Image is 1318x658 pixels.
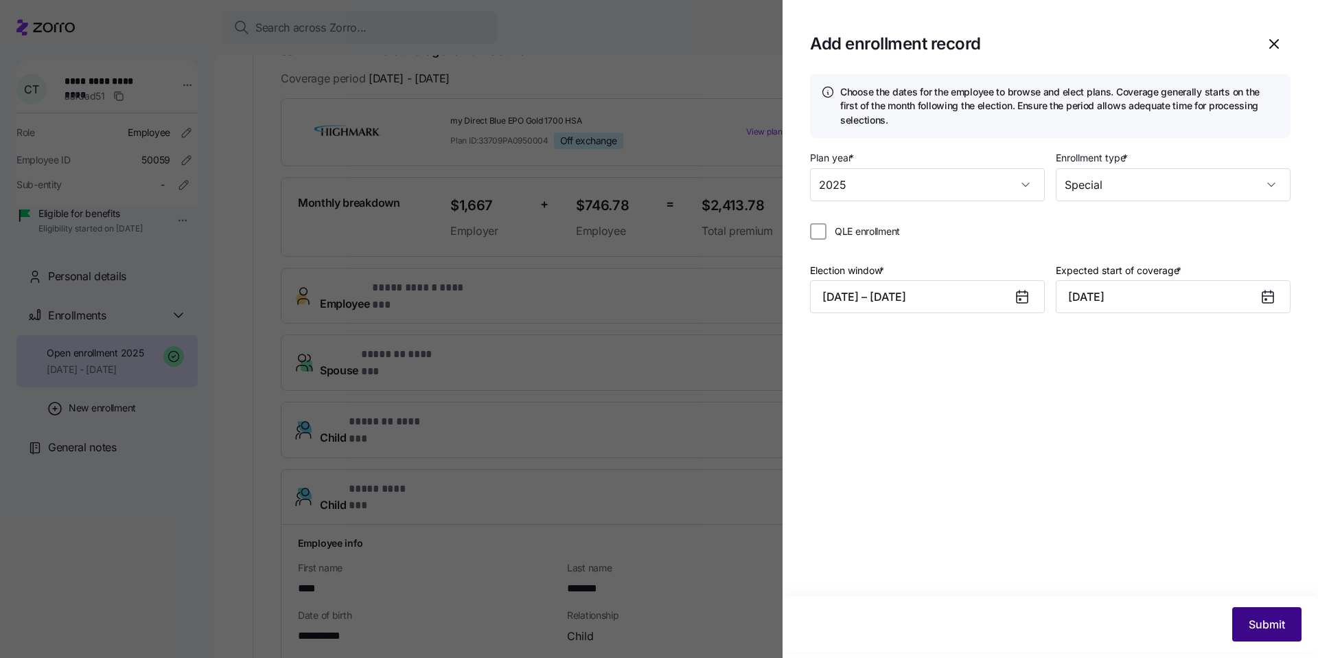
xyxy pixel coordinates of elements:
[1056,280,1291,313] input: MM/DD/YYYY
[1232,607,1302,642] button: Submit
[810,150,857,166] label: Plan year
[1056,263,1184,278] label: Expected start of coverage
[1056,150,1131,166] label: Enrollment type
[810,263,887,278] label: Election window
[1056,168,1291,201] input: Enrollment type
[810,33,1252,54] h1: Add enrollment record
[840,85,1280,127] h4: Choose the dates for the employee to browse and elect plans. Coverage generally starts on the fir...
[1249,616,1285,633] span: Submit
[835,225,900,238] span: QLE enrollment
[810,280,1045,313] button: [DATE] – [DATE]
